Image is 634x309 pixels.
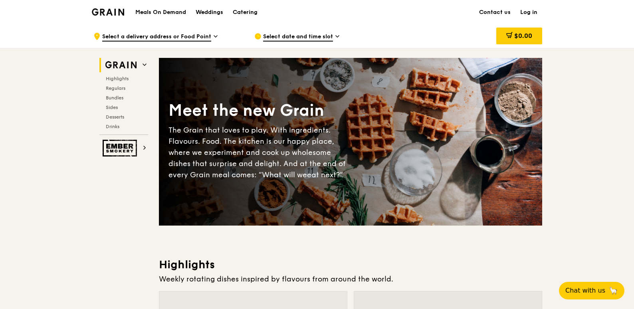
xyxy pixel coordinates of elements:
img: Ember Smokery web logo [103,140,139,156]
span: Chat with us [565,286,605,295]
button: Chat with us🦙 [559,282,624,299]
span: Select date and time slot [263,33,333,42]
a: Weddings [191,0,228,24]
a: Catering [228,0,262,24]
div: Catering [233,0,258,24]
span: Regulars [106,85,125,91]
a: Contact us [474,0,515,24]
span: Desserts [106,114,124,120]
span: Sides [106,105,118,110]
span: $0.00 [514,32,532,40]
div: Weekly rotating dishes inspired by flavours from around the world. [159,273,542,285]
span: 🦙 [608,286,618,295]
div: Meet the new Grain [168,100,351,121]
span: Bundles [106,95,123,101]
img: Grain [92,8,124,16]
div: Weddings [196,0,223,24]
div: The Grain that loves to play. With ingredients. Flavours. Food. The kitchen is our happy place, w... [168,125,351,180]
span: Drinks [106,124,119,129]
span: Highlights [106,76,129,81]
h3: Highlights [159,257,542,272]
span: Select a delivery address or Food Point [102,33,211,42]
a: Log in [515,0,542,24]
img: Grain web logo [103,58,139,72]
span: eat next?” [307,170,343,179]
h1: Meals On Demand [135,8,186,16]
